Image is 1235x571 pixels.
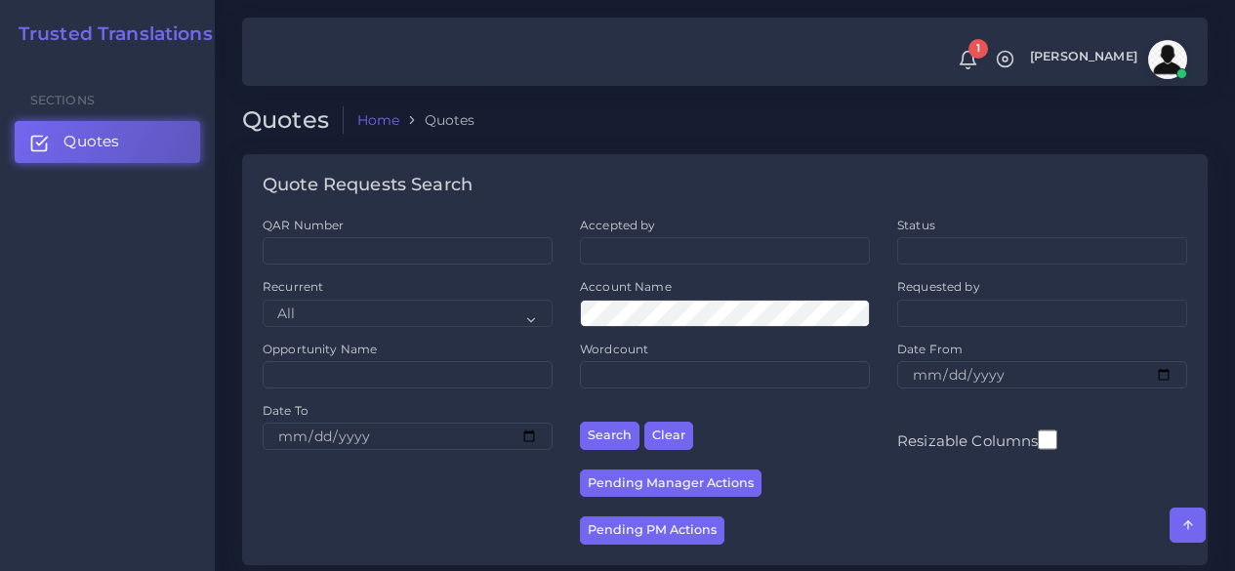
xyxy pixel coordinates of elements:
button: Clear [644,422,693,450]
label: Accepted by [580,217,656,233]
label: Opportunity Name [263,341,377,357]
a: Quotes [15,121,200,162]
label: Account Name [580,278,672,295]
button: Pending Manager Actions [580,469,762,498]
label: QAR Number [263,217,344,233]
span: Sections [30,93,95,107]
span: 1 [968,39,988,59]
label: Date To [263,402,309,419]
h4: Quote Requests Search [263,175,473,196]
input: Resizable Columns [1038,428,1057,452]
a: 1 [951,50,985,70]
label: Resizable Columns [897,428,1057,452]
a: Home [357,110,400,130]
h2: Quotes [242,106,344,135]
button: Pending PM Actions [580,516,724,545]
label: Requested by [897,278,980,295]
label: Wordcount [580,341,648,357]
a: Trusted Translations [5,23,213,46]
a: [PERSON_NAME]avatar [1020,40,1194,79]
label: Status [897,217,935,233]
label: Date From [897,341,963,357]
li: Quotes [399,110,474,130]
img: avatar [1148,40,1187,79]
span: Quotes [63,131,119,152]
label: Recurrent [263,278,323,295]
button: Search [580,422,639,450]
span: [PERSON_NAME] [1030,51,1137,63]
